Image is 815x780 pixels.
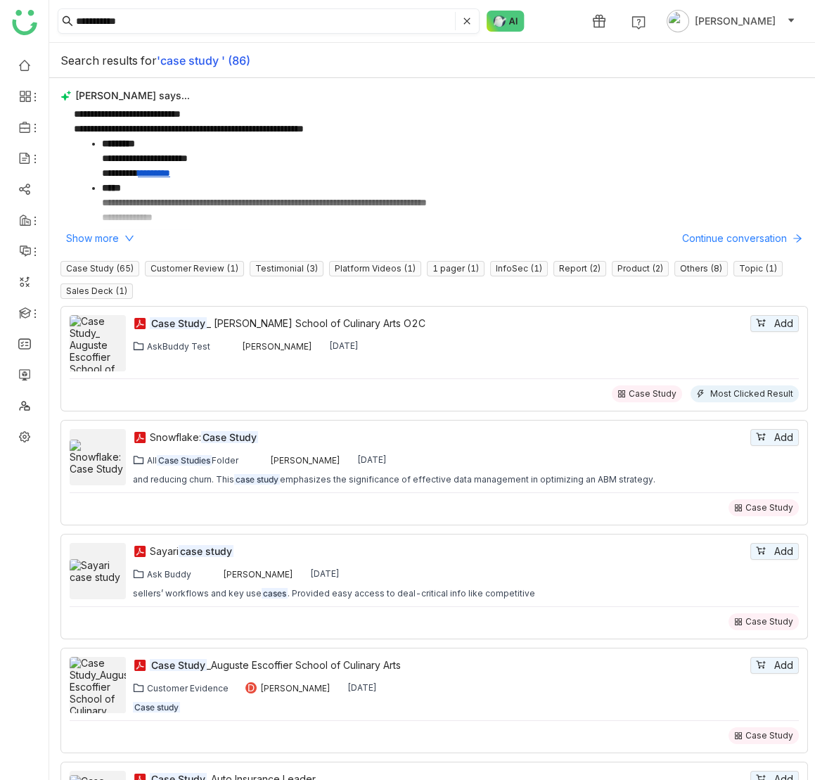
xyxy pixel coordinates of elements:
[150,658,747,673] div: _Auguste Escoffier School of Culinary Arts
[774,544,793,559] span: Add
[208,568,219,580] img: 61307121755ca5673e314e4d
[750,429,799,446] button: Add
[234,474,280,485] em: case study
[774,658,793,673] span: Add
[245,682,257,693] div: D
[12,10,37,35] img: logo
[150,544,747,559] a: Sayaricase study
[147,341,210,352] div: AskBuddy Test
[242,341,312,352] div: [PERSON_NAME]
[695,13,776,29] span: [PERSON_NAME]
[133,544,147,558] img: pdf.svg
[60,89,808,101] div: [PERSON_NAME] says...
[133,474,655,485] div: and reducing churn. This emphasizes the significance of effective data management in optimizing a...
[133,702,180,712] em: Case study
[733,261,783,276] nz-tag: Topic (1)
[157,455,212,466] em: Case Studies
[745,502,793,513] div: Case Study
[260,683,331,693] div: [PERSON_NAME]
[745,730,793,741] div: Case Study
[262,588,288,599] em: cases
[133,658,147,672] img: pdf.svg
[70,440,126,475] img: Snowflake: Case Study
[667,10,689,32] img: avatar
[133,317,147,331] img: pdf.svg
[664,10,798,32] button: [PERSON_NAME]
[150,430,747,445] div: Snowflake:
[145,261,244,276] nz-tag: Customer Review (1)
[66,231,119,246] span: Show more
[745,616,793,627] div: Case Study
[60,90,72,101] img: buddy-says
[676,230,808,247] button: Continue conversation
[150,316,747,331] div: _ [PERSON_NAME] School of Culinary Arts O2C
[250,261,323,276] nz-tag: Testimonial (3)
[329,261,421,276] nz-tag: Platform Videos (1)
[147,683,229,693] div: Customer Evidence
[150,316,747,331] a: Case Study_ [PERSON_NAME] School of Culinary Arts O2C
[179,545,233,557] em: case study
[60,230,140,247] button: Show more
[150,317,207,329] em: Case Study
[682,231,787,246] span: Continue conversation
[150,659,207,671] em: Case Study
[60,53,157,68] span: Search results for
[631,15,646,30] img: help.svg
[427,261,484,276] nz-tag: 1 pager (1)
[612,261,669,276] nz-tag: Product (2)
[60,283,133,299] nz-tag: Sales Deck (1)
[774,316,793,331] span: Add
[255,454,267,466] img: 619b7b4f13e9234403e7079e
[490,261,548,276] nz-tag: InfoSec (1)
[553,261,606,276] nz-tag: Report (2)
[223,569,293,580] div: [PERSON_NAME]
[150,658,747,673] a: Case Study_Auguste Escoffier School of Culinary Arts
[750,543,799,560] button: Add
[629,388,676,399] div: Case Study
[70,657,126,729] img: Case Study_Auguste Escoffier School of Culinary Arts
[750,315,799,332] button: Add
[357,454,387,466] div: [DATE]
[133,588,535,599] div: sellers’ workflows and key use . Provided easy access to deal-critical info like competitive
[347,682,377,693] div: [DATE]
[674,261,728,276] nz-tag: Others (8)
[70,315,126,399] img: Case Study_ Auguste Escoffier School of Culinary Arts O2C
[147,569,191,580] div: Ask Buddy
[147,455,238,466] div: All Folder
[774,430,793,445] span: Add
[70,559,126,583] img: Sayari case study
[227,340,238,352] img: 619b7b4f13e9234403e7079e
[60,261,139,276] nz-tag: Case Study (65)
[133,430,147,445] img: pdf.svg
[710,388,793,399] div: Most Clicked Result
[270,455,340,466] div: [PERSON_NAME]
[750,657,799,674] button: Add
[329,340,359,352] div: [DATE]
[150,430,747,445] a: Snowflake:Case Study
[487,11,525,32] img: ask-buddy-normal.svg
[157,53,250,68] b: 'case study ' (86)
[310,568,340,580] div: [DATE]
[150,544,747,559] div: Sayari
[201,431,258,443] em: Case Study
